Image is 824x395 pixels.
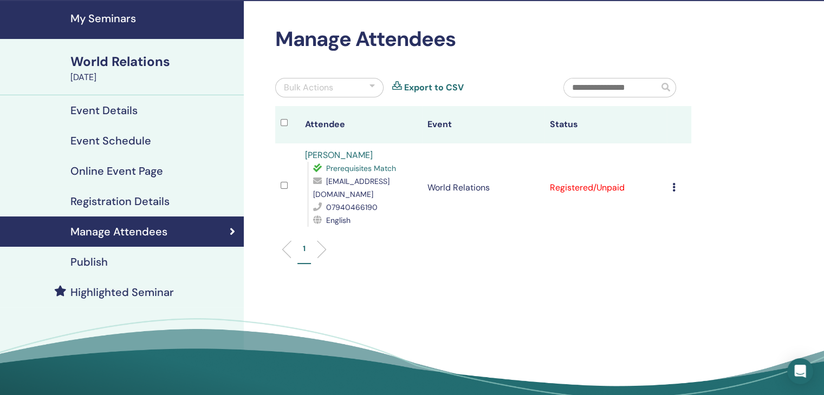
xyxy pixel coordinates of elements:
th: Attendee [300,106,422,143]
a: [PERSON_NAME] [305,149,373,161]
div: World Relations [70,52,237,71]
th: Event [422,106,544,143]
h4: Manage Attendees [70,225,167,238]
a: Export to CSV [404,81,464,94]
span: [EMAIL_ADDRESS][DOMAIN_NAME] [313,176,390,199]
h4: Event Schedule [70,134,151,147]
h4: Registration Details [70,195,170,208]
td: World Relations [422,143,544,232]
th: Status [544,106,667,143]
span: Prerequisites Match [326,163,396,173]
a: World Relations[DATE] [64,52,244,84]
span: English [326,215,351,225]
h4: Event Details [70,104,138,117]
div: Bulk Actions [284,81,333,94]
span: 07940466190 [326,202,378,212]
h4: Publish [70,255,108,268]
h4: Highlighted Seminar [70,286,174,299]
h4: Online Event Page [70,164,163,177]
p: 1 [303,243,306,254]
h4: My Seminars [70,12,237,25]
div: [DATE] [70,71,237,84]
h2: Manage Attendees [275,27,691,52]
div: Open Intercom Messenger [787,358,813,384]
